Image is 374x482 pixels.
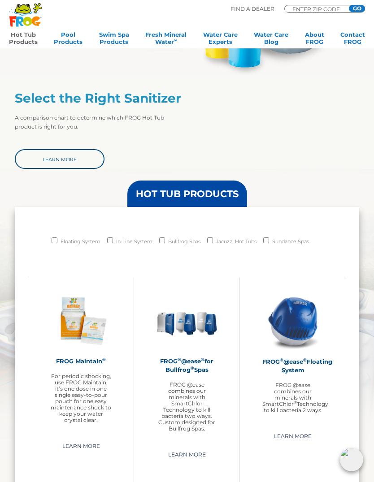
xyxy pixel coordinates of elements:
a: Water CareExperts [203,31,238,49]
sup: ® [303,357,307,362]
label: Sundance Spas [272,235,309,248]
sup: ® [201,357,204,362]
h2: FROG Maintain [51,357,111,366]
a: Learn More [52,439,110,453]
label: Floating System [61,235,100,248]
a: Learn More [264,429,322,443]
h2: FROG @ease Floating System [262,357,323,374]
a: Learn More [15,149,104,169]
a: Fresh MineralWater∞ [145,31,187,49]
p: FROG @ease combines our minerals with SmartChlor Technology to kill bacteria two ways. Custom des... [157,382,217,432]
h2: FROG @ease for Bullfrog Spas [157,357,217,374]
p: Find A Dealer [230,5,274,13]
p: FROG @ease combines our minerals with SmartChlor Technology to kill bacteria 2 ways. [262,382,323,413]
a: PoolProducts [54,31,83,49]
a: Swim SpaProducts [99,31,129,49]
img: bullfrog-product-hero-300x300.png [157,291,217,351]
sup: ® [102,357,106,362]
sup: ® [294,400,297,405]
label: Jacuzzi Hot Tubs [216,235,257,248]
a: AboutFROG [305,31,324,49]
sup: ® [191,366,194,370]
a: Hot TubProducts [9,31,38,49]
h3: HOT TUB PRODUCTS [136,189,239,198]
a: ContactFROG [340,31,365,49]
sup: ® [178,357,181,362]
a: Water CareBlog [254,31,288,49]
p: A comparison chart to determine which FROG Hot Tub product is right for you. [15,113,187,131]
a: FROG®@ease®for Bullfrog®SpasFROG @ease combines our minerals with SmartChlor Technology to kill b... [157,291,217,432]
label: In-Line System [116,235,152,248]
input: GO [349,5,365,12]
label: Bullfrog Spas [168,235,200,248]
a: FROG®@ease®Floating SystemFROG @ease combines our minerals with SmartChlor®Technology to kill bac... [262,291,323,413]
a: Learn More [158,448,216,462]
h2: Select the Right Sanitizer [15,91,187,106]
img: hot-tub-product-atease-system-300x300.png [262,291,323,352]
sup: ® [280,357,283,362]
img: openIcon [340,448,363,471]
a: FROG Maintain®For periodic shocking, use FROG Maintain, it’s one dose in one single easy-to-pour ... [51,291,111,423]
p: For periodic shocking, use FROG Maintain, it’s one dose in one single easy-to-pour pouch for one ... [51,373,111,423]
input: Zip Code Form [291,7,345,11]
img: Frog_Maintain_Hero-2-v2-300x300.png [51,291,111,351]
sup: ∞ [174,38,177,43]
